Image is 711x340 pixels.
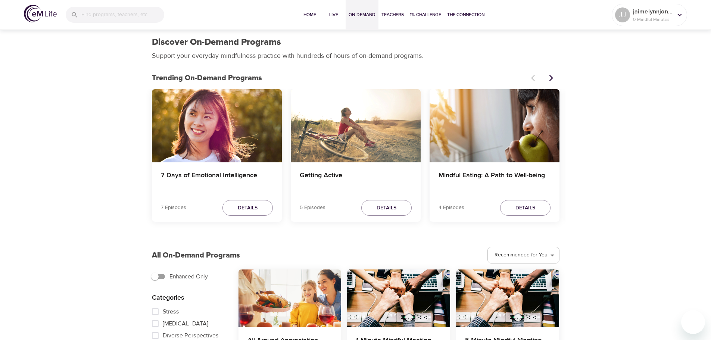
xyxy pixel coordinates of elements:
[161,204,186,212] p: 7 Episodes
[325,11,343,19] span: Live
[300,171,412,189] h4: Getting Active
[169,272,208,281] span: Enhanced Only
[161,171,273,189] h4: 7 Days of Emotional Intelligence
[430,89,559,162] button: Mindful Eating: A Path to Well-being
[152,250,240,261] p: All On-Demand Programs
[447,11,484,19] span: The Connection
[515,203,535,213] span: Details
[456,269,559,327] button: 5 Minute Mindful Meeting Moment
[152,37,281,48] h1: Discover On-Demand Programs
[163,331,219,340] span: Diverse Perspectives
[377,203,396,213] span: Details
[152,89,282,162] button: 7 Days of Emotional Intelligence
[300,204,325,212] p: 5 Episodes
[152,293,227,303] p: Categories
[439,204,464,212] p: 4 Episodes
[615,7,630,22] div: JJ
[238,269,342,327] button: All-Around Appreciation
[81,7,164,23] input: Find programs, teachers, etc...
[24,5,57,22] img: logo
[439,171,551,189] h4: Mindful Eating: A Path to Well-being
[633,16,673,23] p: 0 Mindful Minutes
[222,200,273,216] button: Details
[291,89,421,162] button: Getting Active
[301,11,319,19] span: Home
[410,11,441,19] span: 1% Challenge
[361,200,412,216] button: Details
[347,269,450,327] button: 1 Minute Mindful Meeting Moment
[633,7,673,16] p: jaimelynnjones76
[381,11,404,19] span: Teachers
[543,70,559,86] button: Next items
[349,11,375,19] span: On-Demand
[238,203,258,213] span: Details
[681,310,705,334] iframe: Button to launch messaging window
[163,319,208,328] span: [MEDICAL_DATA]
[163,307,179,316] span: Stress
[500,200,551,216] button: Details
[152,51,432,61] p: Support your everyday mindfulness practice with hundreds of hours of on-demand programs.
[152,72,527,84] p: Trending On-Demand Programs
